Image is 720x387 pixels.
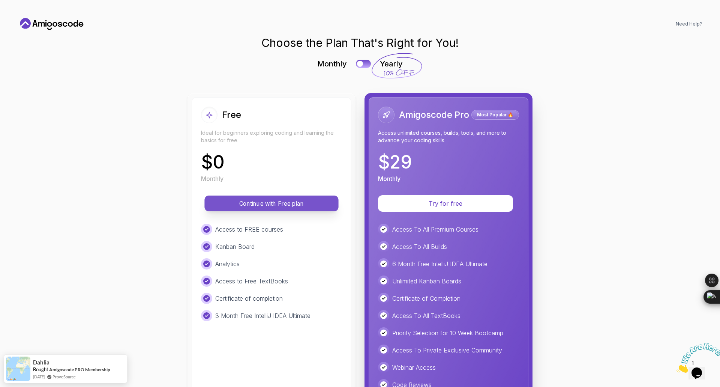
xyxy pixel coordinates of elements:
p: Ideal for beginners exploring coding and learning the basics for free. [201,129,342,144]
p: Access to FREE courses [215,225,283,234]
a: Amigoscode PRO Membership [49,367,110,372]
h2: Amigoscode Pro [399,109,469,121]
span: Bought [33,366,48,372]
p: $ 29 [378,153,412,171]
p: Certificate of completion [215,294,283,303]
span: Dahlia [33,359,49,366]
p: Access to Free TextBooks [215,277,288,286]
a: ProveSource [52,374,76,379]
p: Analytics [215,259,240,268]
iframe: chat widget [673,340,720,376]
p: Access To All Premium Courses [392,225,478,234]
p: Access To All Builds [392,242,447,251]
p: Access unlimited courses, builds, tools, and more to advance your coding skills. [378,129,519,144]
p: Certificate of Completion [392,294,460,303]
p: 3 Month Free IntelliJ IDEA Ultimate [215,311,310,320]
p: Webinar Access [392,363,436,372]
p: Try for free [387,199,504,208]
button: Try for free [378,195,513,212]
p: Continue with Free plan [213,199,330,208]
p: Access To All TextBooks [392,311,460,320]
h2: Free [222,109,241,121]
span: [DATE] [33,373,45,380]
a: Home link [18,18,85,30]
p: Priority Selection for 10 Week Bootcamp [392,328,503,337]
p: Most Popular 🔥 [472,111,518,119]
p: $ 0 [201,153,225,171]
p: Monthly [378,174,400,183]
h1: Choose the Plan That's Right for You! [261,36,459,50]
button: Continue with Free plan [204,196,338,211]
p: 6 Month Free IntelliJ IDEA Ultimate [392,259,487,268]
p: Unlimited Kanban Boards [392,277,461,286]
img: provesource social proof notification image [6,357,30,381]
p: Monthly [317,59,347,69]
p: Access To Private Exclusive Community [392,346,502,355]
img: Chat attention grabber [3,3,49,33]
p: Kanban Board [215,242,255,251]
p: Monthly [201,174,223,183]
span: 1 [3,3,6,9]
a: Need Help? [676,21,702,27]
